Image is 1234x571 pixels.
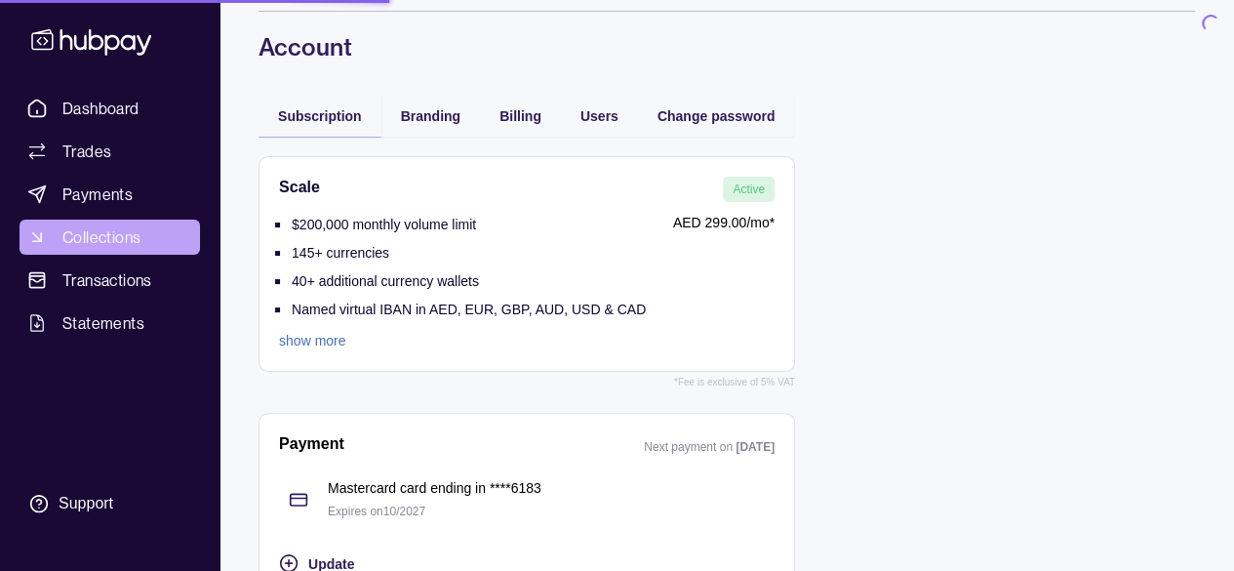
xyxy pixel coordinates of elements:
p: Mastercard card ending in **** 6183 [328,477,775,499]
a: Dashboard [20,91,200,126]
span: Billing [499,108,541,124]
span: Branding [401,108,460,124]
span: Active [733,183,765,196]
span: Users [580,108,618,124]
span: Transactions [62,268,152,292]
a: Trades [20,134,200,169]
span: Trades [62,140,111,163]
span: Dashboard [62,97,139,120]
a: show more [279,330,646,351]
a: Transactions [20,263,200,298]
span: Statements [62,311,144,335]
p: Named virtual IBAN in AED, EUR, GBP, AUD, USD & CAD [292,302,646,317]
p: 145+ currencies [292,245,389,261]
span: Payments [62,183,133,206]
p: $200,000 monthly volume limit [292,217,476,232]
div: Support [59,493,113,514]
span: Collections [62,225,140,249]
h2: Payment [279,433,344,458]
p: *Fee is exclusive of 5% VAT [674,372,795,393]
span: Change password [657,108,776,124]
h2: Scale [279,177,320,202]
p: AED 299.00 /mo* [656,212,775,233]
p: Expires on 10 / 2027 [328,501,775,522]
span: Subscription [278,108,362,124]
p: [DATE] [736,440,775,454]
h1: Account [259,31,1195,62]
p: Next payment on [644,440,736,454]
p: 40+ additional currency wallets [292,273,479,289]
a: Statements [20,306,200,341]
a: Collections [20,220,200,255]
a: Payments [20,177,200,212]
a: Support [20,483,200,524]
